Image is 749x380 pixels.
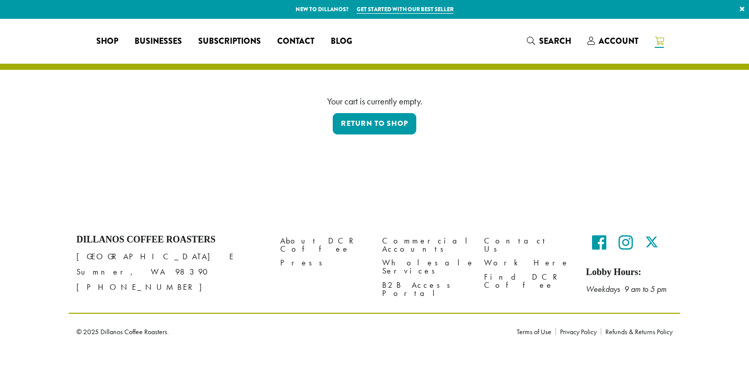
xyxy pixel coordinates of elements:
a: B2B Access Portal [382,278,469,300]
a: Return to shop [333,113,416,134]
div: Your cart is currently empty. [84,94,665,108]
a: Work Here [484,256,571,270]
a: Find DCR Coffee [484,270,571,292]
span: Blog [331,35,352,48]
a: Shop [88,33,126,49]
p: [GEOGRAPHIC_DATA] E Sumner, WA 98390 [PHONE_NUMBER] [76,249,265,295]
span: Businesses [135,35,182,48]
span: Contact [277,35,314,48]
a: Terms of Use [517,328,555,335]
a: Privacy Policy [555,328,601,335]
a: Contact Us [484,234,571,256]
span: Account [599,35,638,47]
a: Get started with our best seller [357,5,453,14]
h4: Dillanos Coffee Roasters [76,234,265,246]
a: About DCR Coffee [280,234,367,256]
p: © 2025 Dillanos Coffee Roasters. [76,328,501,335]
span: Subscriptions [198,35,261,48]
span: Shop [96,35,118,48]
a: Search [519,33,579,49]
a: Wholesale Services [382,256,469,278]
h5: Lobby Hours: [586,267,673,278]
a: Press [280,256,367,270]
a: Refunds & Returns Policy [601,328,673,335]
a: Commercial Accounts [382,234,469,256]
span: Search [539,35,571,47]
em: Weekdays 9 am to 5 pm [586,284,666,294]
